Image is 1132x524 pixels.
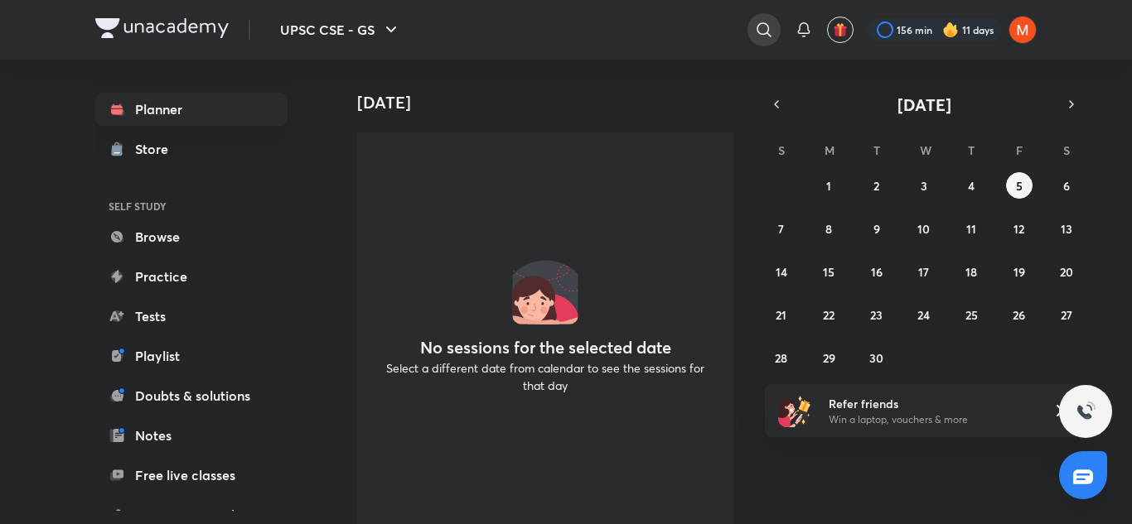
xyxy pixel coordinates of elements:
[897,94,951,116] span: [DATE]
[270,13,411,46] button: UPSC CSE - GS
[917,307,930,323] abbr: September 24, 2025
[864,301,890,328] button: September 23, 2025
[823,307,834,323] abbr: September 22, 2025
[357,93,747,113] h4: [DATE]
[135,139,178,159] div: Store
[1053,172,1080,199] button: September 6, 2025
[918,264,929,280] abbr: September 17, 2025
[1053,215,1080,242] button: September 13, 2025
[1006,215,1033,242] button: September 12, 2025
[825,221,832,237] abbr: September 8, 2025
[512,258,578,324] img: No events
[829,412,1033,427] p: Win a laptop, vouchers & more
[869,350,883,366] abbr: September 30, 2025
[833,22,848,37] img: avatar
[815,172,842,199] button: September 1, 2025
[823,264,834,280] abbr: September 15, 2025
[778,142,785,158] abbr: Sunday
[1006,258,1033,285] button: September 19, 2025
[958,301,984,328] button: September 25, 2025
[1063,142,1070,158] abbr: Saturday
[95,339,288,373] a: Playlist
[1053,258,1080,285] button: September 20, 2025
[377,359,714,394] p: Select a different date from calendar to see the sessions for that day
[95,379,288,412] a: Doubts & solutions
[1013,221,1024,237] abbr: September 12, 2025
[1009,16,1037,44] img: Farhana Solanki
[827,17,854,43] button: avatar
[420,338,671,358] h4: No sessions for the selected date
[873,221,880,237] abbr: September 9, 2025
[864,344,890,371] button: September 30, 2025
[776,264,787,280] abbr: September 14, 2025
[1013,307,1025,323] abbr: September 26, 2025
[873,178,879,194] abbr: September 2, 2025
[768,344,795,371] button: September 28, 2025
[776,307,786,323] abbr: September 21, 2025
[942,22,959,38] img: streak
[95,419,288,452] a: Notes
[1053,301,1080,328] button: September 27, 2025
[958,172,984,199] button: September 4, 2025
[911,258,937,285] button: September 17, 2025
[1013,264,1025,280] abbr: September 19, 2025
[911,301,937,328] button: September 24, 2025
[864,215,890,242] button: September 9, 2025
[95,18,229,42] a: Company Logo
[815,301,842,328] button: September 22, 2025
[95,260,288,293] a: Practice
[965,264,977,280] abbr: September 18, 2025
[958,215,984,242] button: September 11, 2025
[768,215,795,242] button: September 7, 2025
[826,178,831,194] abbr: September 1, 2025
[95,192,288,220] h6: SELF STUDY
[958,258,984,285] button: September 18, 2025
[966,221,976,237] abbr: September 11, 2025
[768,258,795,285] button: September 14, 2025
[768,301,795,328] button: September 21, 2025
[815,344,842,371] button: September 29, 2025
[778,221,784,237] abbr: September 7, 2025
[775,350,787,366] abbr: September 28, 2025
[965,307,978,323] abbr: September 25, 2025
[871,264,883,280] abbr: September 16, 2025
[873,142,880,158] abbr: Tuesday
[1076,401,1096,421] img: ttu
[778,394,811,427] img: referral
[823,350,835,366] abbr: September 29, 2025
[968,142,975,158] abbr: Thursday
[95,220,288,253] a: Browse
[95,132,288,166] a: Store
[1063,178,1070,194] abbr: September 6, 2025
[95,93,288,126] a: Planner
[815,215,842,242] button: September 8, 2025
[825,142,834,158] abbr: Monday
[1006,301,1033,328] button: September 26, 2025
[1061,221,1072,237] abbr: September 13, 2025
[1060,264,1073,280] abbr: September 20, 2025
[864,258,890,285] button: September 16, 2025
[95,18,229,38] img: Company Logo
[1006,172,1033,199] button: September 5, 2025
[864,172,890,199] button: September 2, 2025
[920,142,931,158] abbr: Wednesday
[1061,307,1072,323] abbr: September 27, 2025
[815,258,842,285] button: September 15, 2025
[788,93,1060,116] button: [DATE]
[911,215,937,242] button: September 10, 2025
[95,300,288,333] a: Tests
[911,172,937,199] button: September 3, 2025
[95,459,288,492] a: Free live classes
[921,178,927,194] abbr: September 3, 2025
[1016,178,1023,194] abbr: September 5, 2025
[1016,142,1023,158] abbr: Friday
[968,178,975,194] abbr: September 4, 2025
[829,395,1033,412] h6: Refer friends
[917,221,930,237] abbr: September 10, 2025
[870,307,883,323] abbr: September 23, 2025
